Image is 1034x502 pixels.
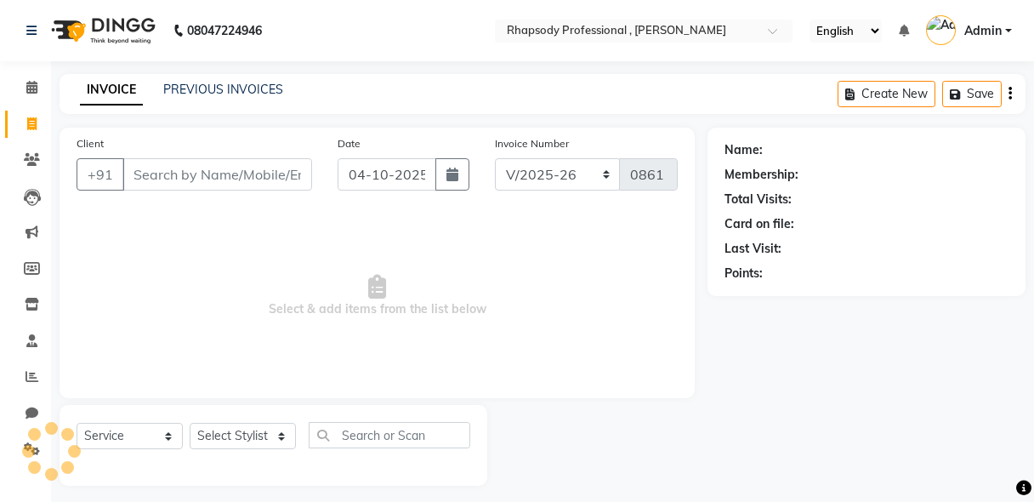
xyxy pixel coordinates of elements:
label: Date [338,136,361,151]
div: Card on file: [724,215,794,233]
img: logo [43,7,160,54]
button: Save [942,81,1002,107]
button: Create New [838,81,935,107]
span: Select & add items from the list below [77,211,678,381]
b: 08047224946 [187,7,262,54]
a: PREVIOUS INVOICES [163,82,283,97]
span: Admin [964,22,1002,40]
img: Admin [926,15,956,45]
div: Name: [724,141,763,159]
div: Last Visit: [724,240,781,258]
div: Points: [724,265,763,282]
a: INVOICE [80,75,143,106]
input: Search or Scan [309,422,470,448]
div: Membership: [724,166,798,184]
label: Client [77,136,104,151]
button: +91 [77,158,124,191]
label: Invoice Number [495,136,569,151]
input: Search by Name/Mobile/Email/Code [122,158,312,191]
div: Total Visits: [724,191,792,208]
